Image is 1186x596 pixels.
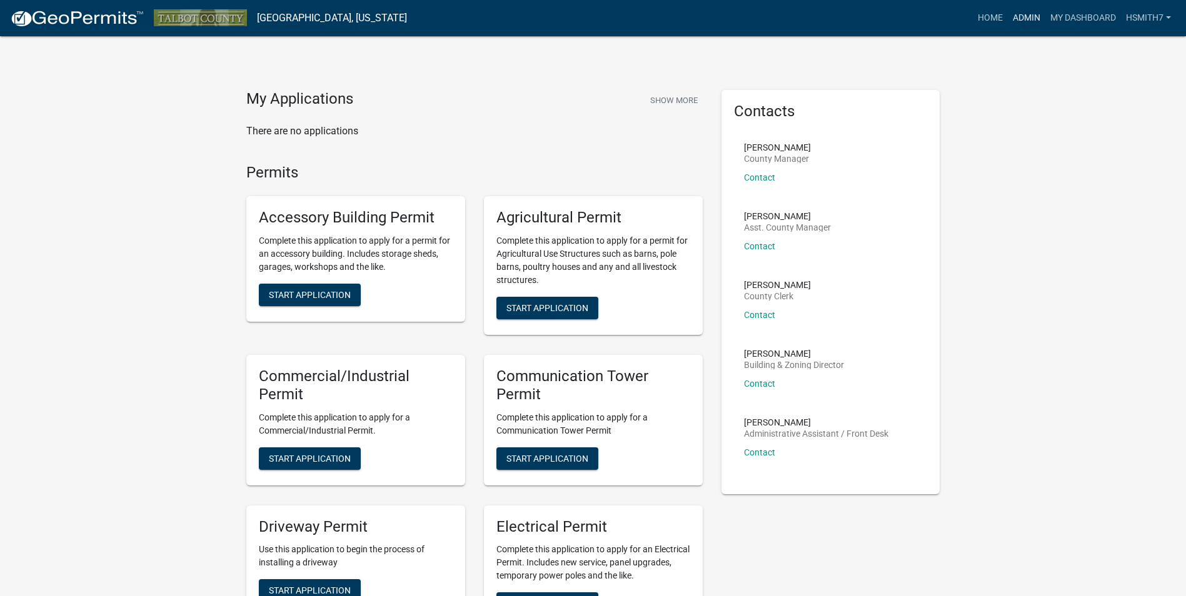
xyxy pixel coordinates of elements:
[259,518,453,536] h5: Driveway Permit
[246,90,353,109] h4: My Applications
[259,234,453,274] p: Complete this application to apply for a permit for an accessory building. Includes storage sheds...
[496,543,690,582] p: Complete this application to apply for an Electrical Permit. Includes new service, panel upgrades...
[259,411,453,437] p: Complete this application to apply for a Commercial/Industrial Permit.
[744,154,811,163] p: County Manager
[269,585,351,595] span: Start Application
[496,518,690,536] h5: Electrical Permit
[973,6,1008,30] a: Home
[744,292,811,300] p: County Clerk
[259,284,361,306] button: Start Application
[1045,6,1121,30] a: My Dashboard
[496,411,690,437] p: Complete this application to apply for a Communication Tower Permit
[744,212,831,221] p: [PERSON_NAME]
[744,310,775,320] a: Contact
[496,447,598,470] button: Start Application
[259,209,453,227] h5: Accessory Building Permit
[744,379,775,389] a: Contact
[246,164,703,182] h4: Permits
[744,447,775,457] a: Contact
[257,7,407,29] a: [GEOGRAPHIC_DATA], [US_STATE]
[269,453,351,463] span: Start Application
[496,367,690,404] h5: Communication Tower Permit
[496,234,690,287] p: Complete this application to apply for a permit for Agricultural Use Structures such as barns, po...
[506,303,588,313] span: Start Application
[1008,6,1045,30] a: Admin
[496,297,598,319] button: Start Application
[744,241,775,251] a: Contact
[744,349,844,358] p: [PERSON_NAME]
[744,172,775,182] a: Contact
[259,367,453,404] h5: Commercial/Industrial Permit
[734,102,928,121] h5: Contacts
[259,543,453,569] p: Use this application to begin the process of installing a driveway
[154,9,247,26] img: Talbot County, Georgia
[506,453,588,463] span: Start Application
[496,209,690,227] h5: Agricultural Permit
[269,290,351,300] span: Start Application
[744,360,844,369] p: Building & Zoning Director
[645,90,703,111] button: Show More
[744,223,831,232] p: Asst. County Manager
[744,143,811,152] p: [PERSON_NAME]
[1121,6,1176,30] a: hsmith7
[259,447,361,470] button: Start Application
[744,418,888,427] p: [PERSON_NAME]
[744,429,888,438] p: Administrative Assistant / Front Desk
[744,281,811,289] p: [PERSON_NAME]
[246,124,703,139] p: There are no applications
